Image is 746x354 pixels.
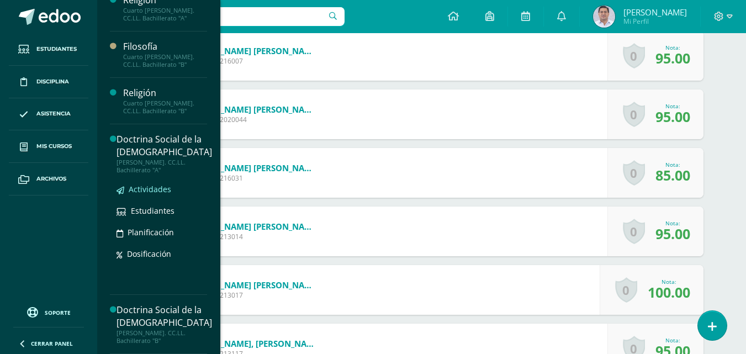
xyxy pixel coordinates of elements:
[655,44,690,51] div: Nota:
[123,53,207,68] div: Cuarto [PERSON_NAME]. CC.LL. Bachillerato "B"
[623,17,687,26] span: Mi Perfil
[186,338,318,349] a: [PERSON_NAME], [PERSON_NAME]
[655,166,690,184] span: 85.00
[648,283,690,302] span: 100.00
[117,226,212,239] a: Planificación
[36,142,72,151] span: Mis cursos
[186,221,318,232] a: [PERSON_NAME] [PERSON_NAME]
[13,304,84,319] a: Soporte
[655,224,690,243] span: 95.00
[615,277,637,303] a: 0
[123,7,207,22] div: Cuarto [PERSON_NAME]. CC.LL. Bachillerato "A"
[128,227,174,237] span: Planificación
[9,163,88,196] a: Archivos
[9,66,88,98] a: Disciplina
[648,278,690,286] div: Nota:
[9,130,88,163] a: Mis cursos
[655,336,690,344] div: Nota:
[36,109,71,118] span: Asistencia
[117,304,212,329] div: Doctrina Social de la [DEMOGRAPHIC_DATA]
[117,247,212,260] a: Dosificación
[123,87,207,115] a: ReligiónCuarto [PERSON_NAME]. CC.LL. Bachillerato "B"
[117,204,212,217] a: Estudiantes
[31,340,73,347] span: Cerrar panel
[655,107,690,126] span: 95.00
[623,7,687,18] span: [PERSON_NAME]
[655,49,690,67] span: 95.00
[117,133,212,158] div: Doctrina Social de la [DEMOGRAPHIC_DATA]
[655,102,690,110] div: Nota:
[117,158,212,174] div: [PERSON_NAME]. CC.LL. Bachillerato "A"
[36,175,66,183] span: Archivos
[9,98,88,131] a: Asistencia
[36,45,77,54] span: Estudiantes
[123,40,207,53] div: Filosofía
[655,161,690,168] div: Nota:
[117,183,212,196] a: Actividades
[186,56,318,66] span: Estudiante 216007
[129,184,171,194] span: Actividades
[123,99,207,115] div: Cuarto [PERSON_NAME]. CC.LL. Bachillerato "B"
[186,232,318,241] span: Estudiante 213014
[45,309,71,316] span: Soporte
[186,290,318,300] span: Estudiante 213017
[186,45,318,56] a: [PERSON_NAME] [PERSON_NAME]
[186,104,318,115] a: [PERSON_NAME] [PERSON_NAME]
[9,33,88,66] a: Estudiantes
[186,162,318,173] a: [PERSON_NAME] [PERSON_NAME]
[131,205,174,216] span: Estudiantes
[117,304,212,345] a: Doctrina Social de la [DEMOGRAPHIC_DATA][PERSON_NAME]. CC.LL. Bachillerato "B"
[117,133,212,174] a: Doctrina Social de la [DEMOGRAPHIC_DATA][PERSON_NAME]. CC.LL. Bachillerato "A"
[655,219,690,227] div: Nota:
[186,115,318,124] span: Estudiante 2020044
[123,87,207,99] div: Religión
[623,102,645,127] a: 0
[36,77,69,86] span: Disciplina
[593,6,615,28] img: ad841398eb8a390b8b5ae988faad487a.png
[104,7,345,26] input: Busca un usuario...
[117,329,212,345] div: [PERSON_NAME]. CC.LL. Bachillerato "B"
[623,160,645,186] a: 0
[127,249,171,259] span: Dosificación
[623,219,645,244] a: 0
[123,40,207,68] a: FilosofíaCuarto [PERSON_NAME]. CC.LL. Bachillerato "B"
[186,173,318,183] span: Estudiante 216031
[623,43,645,68] a: 0
[186,279,318,290] a: [PERSON_NAME] [PERSON_NAME]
